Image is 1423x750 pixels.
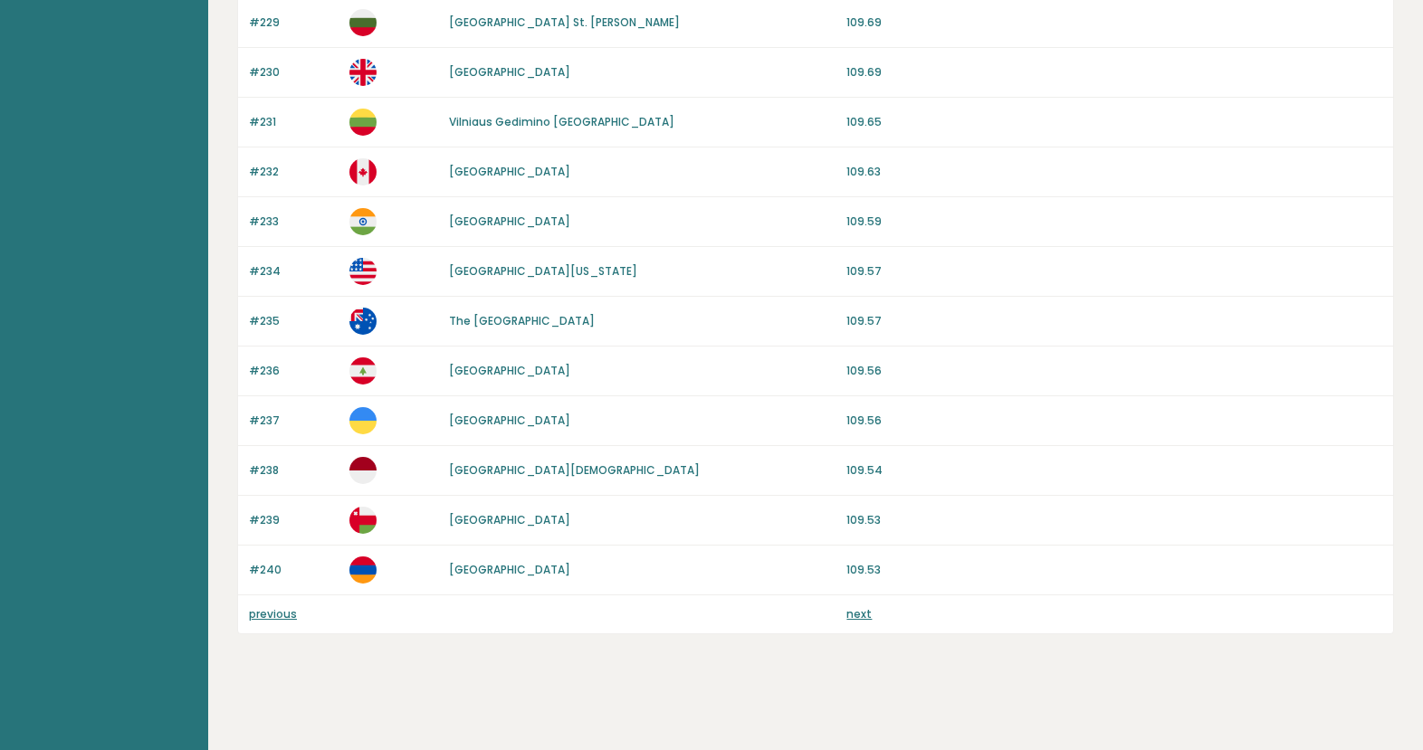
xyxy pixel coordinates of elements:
p: #240 [249,562,339,578]
a: [GEOGRAPHIC_DATA] [449,413,570,428]
p: #238 [249,462,339,479]
p: 109.54 [846,462,1382,479]
p: 109.59 [846,214,1382,230]
p: 109.56 [846,413,1382,429]
p: #237 [249,413,339,429]
p: #232 [249,164,339,180]
p: 109.57 [846,313,1382,329]
a: [GEOGRAPHIC_DATA] St. [PERSON_NAME] [449,14,680,30]
p: #239 [249,512,339,528]
p: 109.69 [846,14,1382,31]
a: Vilniaus Gedimino [GEOGRAPHIC_DATA] [449,114,674,129]
img: in.svg [349,208,377,235]
a: [GEOGRAPHIC_DATA][DEMOGRAPHIC_DATA] [449,462,700,478]
p: 109.63 [846,164,1382,180]
img: lb.svg [349,357,377,384]
a: [GEOGRAPHIC_DATA] [449,562,570,577]
a: [GEOGRAPHIC_DATA][US_STATE] [449,263,637,279]
a: [GEOGRAPHIC_DATA] [449,64,570,80]
p: 109.57 [846,263,1382,280]
p: 109.56 [846,363,1382,379]
a: [GEOGRAPHIC_DATA] [449,363,570,378]
img: om.svg [349,507,377,534]
p: #235 [249,313,339,329]
p: #236 [249,363,339,379]
img: id.svg [349,457,377,484]
p: #231 [249,114,339,130]
p: 109.53 [846,512,1382,528]
a: [GEOGRAPHIC_DATA] [449,164,570,179]
img: lt.svg [349,109,377,136]
p: #230 [249,64,339,81]
img: us.svg [349,258,377,285]
img: au.svg [349,308,377,335]
a: The [GEOGRAPHIC_DATA] [449,313,595,328]
p: #233 [249,214,339,230]
img: bg.svg [349,9,377,36]
img: gb.svg [349,59,377,86]
img: ca.svg [349,158,377,185]
a: next [846,606,872,622]
p: 109.53 [846,562,1382,578]
p: 109.65 [846,114,1382,130]
p: 109.69 [846,64,1382,81]
p: #234 [249,263,339,280]
p: #229 [249,14,339,31]
a: [GEOGRAPHIC_DATA] [449,214,570,229]
a: previous [249,606,297,622]
a: [GEOGRAPHIC_DATA] [449,512,570,527]
img: am.svg [349,556,377,584]
img: ua.svg [349,407,377,434]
